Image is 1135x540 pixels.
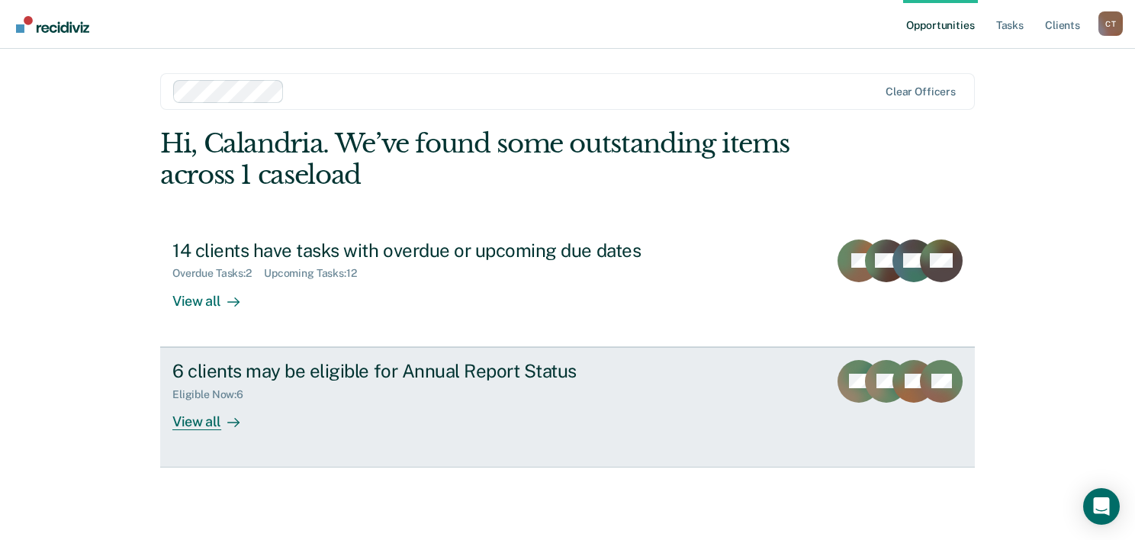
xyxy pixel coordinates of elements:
div: C T [1098,11,1123,36]
a: 14 clients have tasks with overdue or upcoming due datesOverdue Tasks:2Upcoming Tasks:12View all [160,227,975,347]
div: Hi, Calandria. We’ve found some outstanding items across 1 caseload [160,128,812,191]
div: Clear officers [886,85,956,98]
div: Eligible Now : 6 [172,388,256,401]
a: 6 clients may be eligible for Annual Report StatusEligible Now:6View all [160,347,975,468]
div: View all [172,280,258,310]
div: Open Intercom Messenger [1083,488,1120,525]
div: View all [172,400,258,430]
div: 14 clients have tasks with overdue or upcoming due dates [172,239,708,262]
div: Upcoming Tasks : 12 [264,267,369,280]
div: 6 clients may be eligible for Annual Report Status [172,360,708,382]
img: Recidiviz [16,16,89,33]
div: Overdue Tasks : 2 [172,267,264,280]
button: Profile dropdown button [1098,11,1123,36]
